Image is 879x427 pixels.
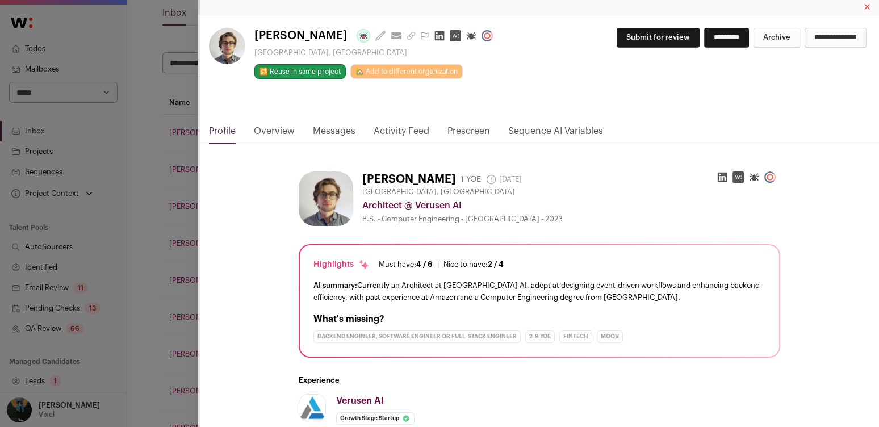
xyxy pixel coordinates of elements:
h2: What's missing? [313,312,765,326]
span: [GEOGRAPHIC_DATA], [GEOGRAPHIC_DATA] [362,187,515,196]
a: Sequence AI Variables [508,124,603,144]
div: [GEOGRAPHIC_DATA], [GEOGRAPHIC_DATA] [254,48,497,57]
ul: | [379,260,504,269]
a: Prescreen [447,124,490,144]
div: Architect @ Verusen AI [362,199,780,212]
h2: Experience [299,376,780,385]
a: 🏡 Add to different organization [350,64,463,79]
div: 1 YOE [461,174,481,185]
span: AI summary: [313,282,357,289]
a: Messages [313,124,355,144]
img: 396cef19f8969856e646dda1218088d67129e779d6a709c72456fc59ab54f729.jpg [209,28,245,64]
span: [DATE] [485,174,522,185]
span: Verusen AI [336,396,384,405]
div: B.S. - Computer Engineering - [GEOGRAPHIC_DATA] - 2023 [362,215,780,224]
div: Fintech [559,330,592,343]
div: Currently an Architect at [GEOGRAPHIC_DATA] AI, adept at designing event-driven workflows and enh... [313,279,765,303]
div: Highlights [313,259,370,270]
li: Growth Stage Startup [336,412,415,425]
div: 2-9 YOE [525,330,555,343]
div: Moov [597,330,623,343]
button: 🔂 Reuse in same project [254,64,346,79]
img: 598ad7dc4cf588777bc7c9af60a845e189330d5fa25f3080c88256085efcd21a.jpg [299,395,325,421]
a: Overview [254,124,295,144]
img: 396cef19f8969856e646dda1218088d67129e779d6a709c72456fc59ab54f729.jpg [299,171,353,226]
span: 2 / 4 [488,261,504,268]
div: Backend Engineer, Software Engineer or Full-Stack Engineer [313,330,521,343]
a: Activity Feed [374,124,429,144]
h1: [PERSON_NAME] [362,171,456,187]
a: Profile [209,124,236,144]
button: Archive [754,28,800,48]
button: Submit for review [617,28,700,48]
div: Nice to have: [443,260,504,269]
span: [PERSON_NAME] [254,28,348,44]
span: 4 / 6 [416,261,433,268]
div: Must have: [379,260,433,269]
